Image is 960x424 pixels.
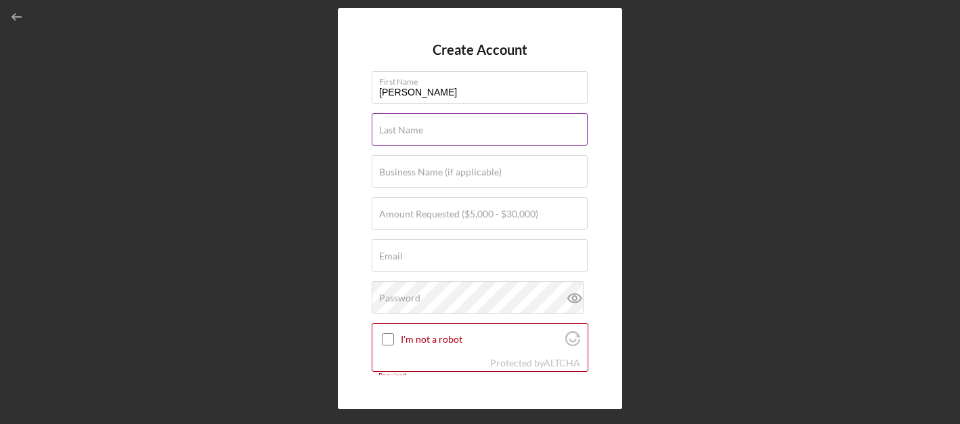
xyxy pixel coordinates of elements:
[433,42,527,58] h4: Create Account
[379,209,538,219] label: Amount Requested ($5,000 - $30,000)
[372,372,588,380] div: Required
[401,334,561,345] label: I'm not a robot
[544,357,580,368] a: Visit Altcha.org
[490,358,580,368] div: Protected by
[379,293,420,303] label: Password
[379,251,403,261] label: Email
[379,167,502,177] label: Business Name (if applicable)
[379,72,588,87] label: First Name
[565,337,580,348] a: Visit Altcha.org
[379,125,423,135] label: Last Name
